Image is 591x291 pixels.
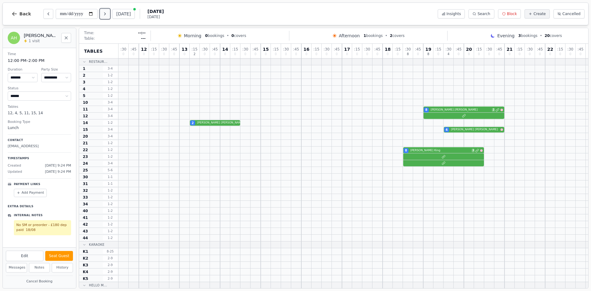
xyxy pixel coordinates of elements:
span: 24 [83,161,88,166]
span: 8 [407,53,409,56]
span: covers [390,33,404,38]
span: Created [8,163,21,168]
span: : 30 [283,47,289,51]
span: 0 [275,53,277,56]
span: --- [141,36,146,41]
button: Close [61,33,71,43]
span: 12 [83,114,88,119]
span: 3 - 4 [103,107,118,111]
span: [PERSON_NAME] [PERSON_NAME] [451,127,499,132]
span: 0 [231,34,234,38]
div: AH [8,32,20,44]
span: 16 [304,47,309,51]
span: 0 [336,53,338,56]
span: 0 [539,53,541,56]
span: • [540,33,542,38]
span: 0 [580,53,581,56]
button: Previous day [43,9,53,19]
span: 10 [83,100,88,105]
span: : 45 [131,47,136,51]
dd: Lunch [8,125,71,131]
span: 1 - 2 [103,195,118,200]
span: : 15 [313,47,319,51]
span: 18 [385,47,391,51]
span: 2 [390,34,392,38]
span: : 30 [324,47,329,51]
h2: [PERSON_NAME] Happs [24,32,58,38]
span: : 45 [171,47,177,51]
span: 15 [83,127,88,132]
span: 1 - 2 [103,148,118,152]
span: 0 [234,53,236,56]
p: Payment Links [14,182,40,187]
span: 1 - 2 [103,202,118,206]
span: : 45 [374,47,380,51]
span: 8 [405,148,407,153]
span: 11 [83,107,88,112]
span: 14 [222,47,228,51]
span: 42 [83,222,88,227]
span: [PERSON_NAME] [PERSON_NAME] [431,108,491,112]
span: 2 [83,73,85,78]
span: 0 [478,53,480,56]
span: K5 [83,276,88,281]
span: 21 [83,141,88,146]
span: 1 - 2 [103,208,118,213]
span: 22 [547,47,553,51]
span: 0 [519,53,521,56]
span: [DATE] [147,14,164,19]
p: Extra Details [8,202,71,209]
span: covers [231,33,246,38]
span: 0 [265,53,267,56]
span: covers [545,33,562,38]
span: 1 - 2 [103,93,118,98]
span: : 45 [496,47,502,51]
span: K1 [83,249,88,254]
span: : 15 [232,47,238,51]
span: 3 [518,34,521,38]
span: 33 [83,195,88,200]
span: Restaur... [89,59,107,64]
span: 0 [346,53,348,56]
span: 0 [488,53,490,56]
button: Seat Guest [45,251,73,261]
span: Morning [184,33,202,39]
span: Insights [447,11,461,16]
span: Table: [84,36,95,41]
span: 0 [205,34,207,38]
span: 1 - 2 [103,222,118,227]
span: K2 [83,256,88,261]
dd: 12:00 PM – 2:00 PM [8,58,71,64]
span: 0 [417,53,419,56]
span: 1 - 2 [103,73,118,78]
span: 1 [83,66,85,71]
button: Block [498,9,521,18]
span: 0 [356,53,358,56]
span: 3 - 4 [103,100,118,105]
span: 0 [498,53,500,56]
p: [EMAIL_ADDRESS] [8,144,71,149]
span: 0 [204,53,206,56]
span: Cancelled [562,11,581,16]
span: 4 [448,53,449,56]
span: 3 - 4 [103,114,118,118]
span: 2 - 9 [103,256,118,261]
span: Hello M... [89,283,107,288]
span: 13 [182,47,187,51]
span: 0 [173,53,175,56]
span: 1 - 2 [103,188,118,193]
span: 0 [224,53,226,56]
button: Search [468,9,494,18]
span: 32 [83,188,88,193]
span: 0 [559,53,561,56]
span: : 30 [405,47,411,51]
span: bookings [518,33,537,38]
span: [PERSON_NAME] King [410,148,470,153]
span: 1 visit [29,38,40,43]
span: Create [533,11,546,16]
span: : 15 [517,47,522,51]
span: : 30 [364,47,370,51]
span: : 15 [191,47,197,51]
span: 3 - 4 [103,66,118,71]
span: 3 [472,149,475,152]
